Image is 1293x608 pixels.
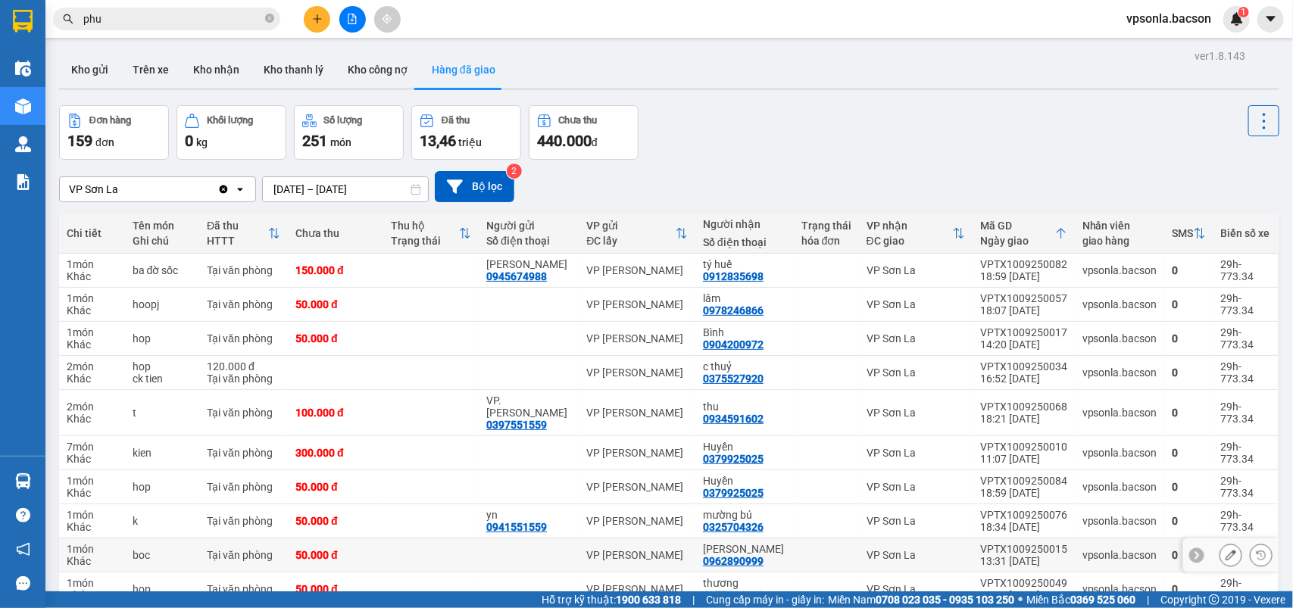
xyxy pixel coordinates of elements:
[587,332,689,345] div: VP [PERSON_NAME]
[1173,583,1206,595] div: 0
[133,515,192,527] div: k
[703,304,764,316] div: 0978246866
[67,589,117,601] div: Khác
[1241,7,1246,17] span: 1
[16,508,30,522] span: question-circle
[876,594,1014,606] strong: 0708 023 035 - 0935 103 250
[67,543,117,555] div: 1 món
[442,115,470,126] div: Đã thu
[587,447,689,459] div: VP [PERSON_NAME]
[703,475,786,487] div: Huyền
[703,373,764,385] div: 0375527920
[295,583,376,595] div: 50.000 đ
[579,214,696,254] th: Toggle SortBy
[207,235,268,247] div: HTTT
[1238,7,1249,17] sup: 1
[1221,227,1270,239] div: Biển số xe
[207,549,280,561] div: Tại văn phòng
[703,258,786,270] div: tý huế
[1221,326,1270,351] div: 29h-773.34
[207,332,280,345] div: Tại văn phòng
[133,360,192,373] div: hop
[295,298,376,310] div: 50.000 đ
[302,132,327,150] span: 251
[67,401,117,413] div: 2 món
[133,220,192,232] div: Tên món
[67,292,117,304] div: 1 món
[1221,292,1270,316] div: 29h-773.34
[980,453,1067,465] div: 11:07 [DATE]
[587,481,689,493] div: VP [PERSON_NAME]
[324,115,363,126] div: Số lượng
[703,338,764,351] div: 0904200972
[411,105,521,160] button: Đã thu13,46 triệu
[133,447,192,459] div: kien
[207,298,280,310] div: Tại văn phòng
[703,577,786,589] div: thương
[1221,441,1270,465] div: 29h-773.34
[458,136,482,148] span: triệu
[980,360,1067,373] div: VPTX1009250034
[1221,577,1270,601] div: 29h-773.34
[486,394,571,419] div: VP. trương định
[294,105,404,160] button: Số lượng251món
[67,373,117,385] div: Khác
[867,220,953,232] div: VP nhận
[867,549,965,561] div: VP Sơn La
[1173,481,1206,493] div: 0
[703,236,786,248] div: Số điện thoại
[13,10,33,33] img: logo-vxr
[391,235,459,247] div: Trạng thái
[420,51,508,88] button: Hàng đã giao
[1165,214,1213,254] th: Toggle SortBy
[67,413,117,425] div: Khác
[1173,298,1206,310] div: 0
[867,366,965,379] div: VP Sơn La
[587,298,689,310] div: VP [PERSON_NAME]
[1082,407,1157,419] div: vpsonla.bacson
[867,264,965,276] div: VP Sơn La
[980,292,1067,304] div: VPTX1009250057
[207,220,268,232] div: Đã thu
[507,164,522,179] sup: 2
[587,220,676,232] div: VP gửi
[295,227,376,239] div: Chưa thu
[587,366,689,379] div: VP [PERSON_NAME]
[67,453,117,465] div: Khác
[120,182,121,197] input: Selected VP Sơn La.
[1082,447,1157,459] div: vpsonla.bacson
[980,475,1067,487] div: VPTX1009250084
[703,487,764,499] div: 0379925025
[980,441,1067,453] div: VPTX1009250010
[980,543,1067,555] div: VPTX1009250015
[1173,549,1206,561] div: 0
[486,270,547,282] div: 0945674988
[67,227,117,239] div: Chi tiết
[63,14,73,24] span: search
[234,183,246,195] svg: open
[251,51,336,88] button: Kho thanh lý
[83,11,262,27] input: Tìm tên, số ĐT hoặc mã đơn
[133,235,192,247] div: Ghi chú
[16,576,30,591] span: message
[486,521,547,533] div: 0941551559
[295,447,376,459] div: 300.000 đ
[15,174,31,190] img: solution-icon
[420,132,456,150] span: 13,46
[207,360,280,373] div: 120.000 đ
[980,509,1067,521] div: VPTX1009250076
[15,61,31,76] img: warehouse-icon
[59,51,120,88] button: Kho gửi
[980,487,1067,499] div: 18:59 [DATE]
[980,401,1067,413] div: VPTX1009250068
[67,441,117,453] div: 7 món
[1173,264,1206,276] div: 0
[67,132,92,150] span: 159
[339,6,366,33] button: file-add
[980,413,1067,425] div: 18:21 [DATE]
[1026,591,1135,608] span: Miền Bắc
[980,304,1067,316] div: 18:07 [DATE]
[133,481,192,493] div: hop
[207,115,253,126] div: Khối lượng
[295,481,376,493] div: 50.000 đ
